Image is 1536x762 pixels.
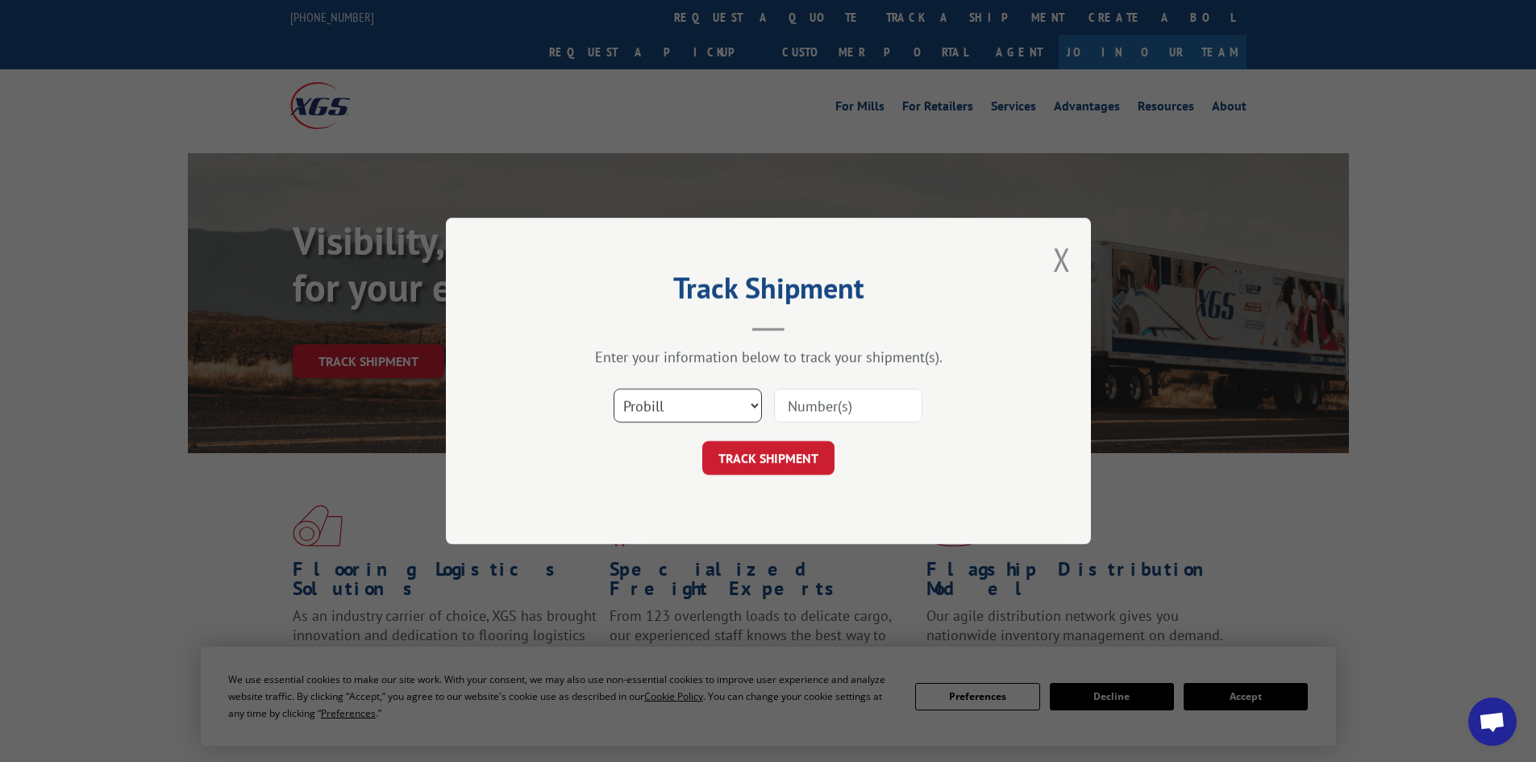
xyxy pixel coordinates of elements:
input: Number(s) [774,389,922,423]
button: TRACK SHIPMENT [702,441,835,475]
button: Close modal [1053,238,1071,281]
a: Open chat [1468,697,1517,746]
div: Enter your information below to track your shipment(s). [527,348,1010,366]
h2: Track Shipment [527,277,1010,307]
